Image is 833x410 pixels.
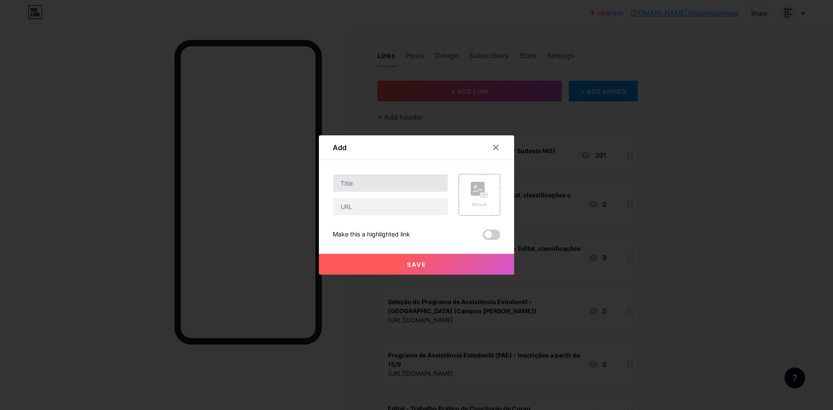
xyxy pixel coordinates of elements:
[471,201,488,208] div: Picture
[319,254,514,275] button: Save
[333,142,347,153] div: Add
[407,261,426,268] span: Save
[333,198,448,215] input: URL
[333,174,448,192] input: Title
[333,230,410,240] div: Make this a highlighted link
